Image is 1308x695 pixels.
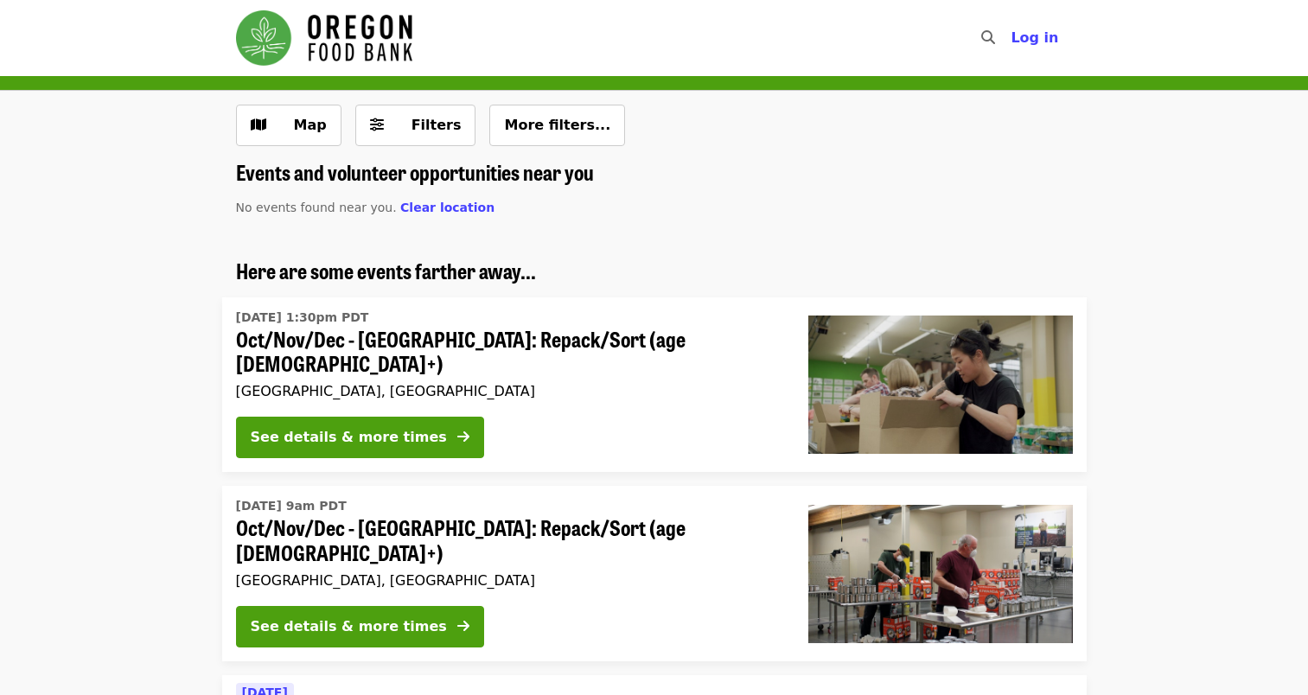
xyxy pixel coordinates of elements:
time: [DATE] 9am PDT [236,497,347,515]
i: arrow-right icon [457,618,469,634]
i: sliders-h icon [370,117,384,133]
img: Oct/Nov/Dec - Portland: Repack/Sort (age 16+) organized by Oregon Food Bank [808,505,1073,643]
i: search icon [981,29,995,46]
i: map icon [251,117,266,133]
div: [GEOGRAPHIC_DATA], [GEOGRAPHIC_DATA] [236,572,781,589]
span: Clear location [400,201,494,214]
input: Search [1005,17,1019,59]
a: See details for "Oct/Nov/Dec - Portland: Repack/Sort (age 16+)" [222,486,1087,661]
a: See details for "Oct/Nov/Dec - Portland: Repack/Sort (age 8+)" [222,297,1087,473]
span: Filters [412,117,462,133]
button: Filters (0 selected) [355,105,476,146]
span: Oct/Nov/Dec - [GEOGRAPHIC_DATA]: Repack/Sort (age [DEMOGRAPHIC_DATA]+) [236,515,781,565]
img: Oct/Nov/Dec - Portland: Repack/Sort (age 8+) organized by Oregon Food Bank [808,316,1073,454]
button: More filters... [489,105,625,146]
time: [DATE] 1:30pm PDT [236,309,369,327]
span: Oct/Nov/Dec - [GEOGRAPHIC_DATA]: Repack/Sort (age [DEMOGRAPHIC_DATA]+) [236,327,781,377]
img: Oregon Food Bank - Home [236,10,412,66]
span: Map [294,117,327,133]
span: Here are some events farther away... [236,255,536,285]
button: Log in [997,21,1072,55]
button: Show map view [236,105,341,146]
button: Clear location [400,199,494,217]
span: No events found near you. [236,201,397,214]
div: See details & more times [251,616,447,637]
span: Log in [1011,29,1058,46]
span: Events and volunteer opportunities near you [236,156,594,187]
div: [GEOGRAPHIC_DATA], [GEOGRAPHIC_DATA] [236,383,781,399]
span: More filters... [504,117,610,133]
button: See details & more times [236,417,484,458]
i: arrow-right icon [457,429,469,445]
button: See details & more times [236,606,484,647]
div: See details & more times [251,427,447,448]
